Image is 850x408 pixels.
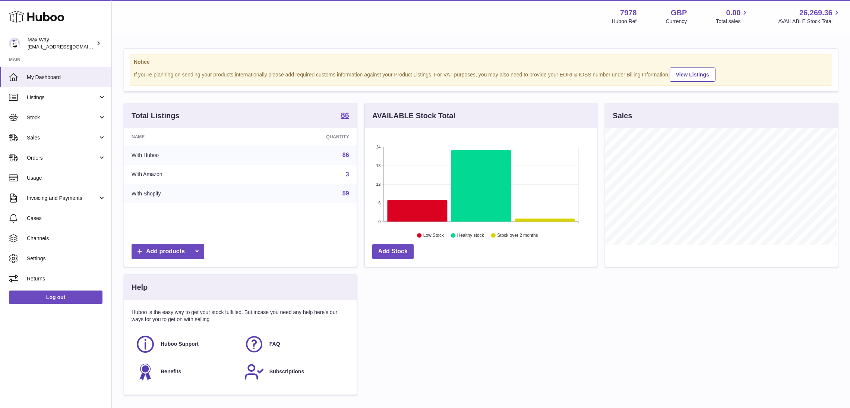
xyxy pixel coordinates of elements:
[342,152,349,158] a: 86
[135,334,237,354] a: Huboo Support
[27,94,98,101] span: Listings
[341,112,349,119] strong: 86
[342,190,349,197] a: 59
[671,8,687,18] strong: GBP
[27,134,98,141] span: Sales
[613,111,632,121] h3: Sales
[376,163,380,168] text: 18
[244,362,345,382] a: Subscriptions
[666,18,687,25] div: Currency
[716,18,749,25] span: Total sales
[27,195,98,202] span: Invoicing and Payments
[620,8,637,18] strong: 7978
[372,111,455,121] h3: AVAILABLE Stock Total
[376,145,380,149] text: 24
[27,255,106,262] span: Settings
[423,233,444,238] text: Low Stock
[346,171,349,178] a: 3
[28,44,110,50] span: [EMAIL_ADDRESS][DOMAIN_NAME]
[27,215,106,222] span: Cases
[378,219,380,224] text: 0
[726,8,741,18] span: 0.00
[27,74,106,81] span: My Dashboard
[341,112,349,120] a: 86
[251,128,356,145] th: Quantity
[376,182,380,186] text: 12
[27,154,98,161] span: Orders
[9,38,20,49] img: Max@LongevityBox.co.uk
[716,8,749,25] a: 0.00 Total sales
[497,233,538,238] text: Stock over 2 months
[457,233,484,238] text: Healthy stock
[27,114,98,121] span: Stock
[244,334,345,354] a: FAQ
[612,18,637,25] div: Huboo Ref
[132,244,204,259] a: Add products
[161,340,199,348] span: Huboo Support
[9,291,102,304] a: Log out
[132,111,180,121] h3: Total Listings
[135,362,237,382] a: Benefits
[27,235,106,242] span: Channels
[27,175,106,182] span: Usage
[799,8,832,18] span: 26,269.36
[269,368,304,375] span: Subscriptions
[134,59,828,66] strong: Notice
[124,145,251,165] td: With Huboo
[778,18,841,25] span: AVAILABLE Stock Total
[161,368,181,375] span: Benefits
[670,68,715,82] a: View Listings
[132,282,148,292] h3: Help
[269,340,280,348] span: FAQ
[124,165,251,184] td: With Amazon
[372,244,414,259] a: Add Stock
[134,66,828,82] div: If you're planning on sending your products internationally please add required customs informati...
[27,275,106,282] span: Returns
[778,8,841,25] a: 26,269.36 AVAILABLE Stock Total
[378,201,380,205] text: 6
[132,309,349,323] p: Huboo is the easy way to get your stock fulfilled. But incase you need any help here's our ways f...
[124,184,251,203] td: With Shopify
[28,36,95,50] div: Max Way
[124,128,251,145] th: Name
